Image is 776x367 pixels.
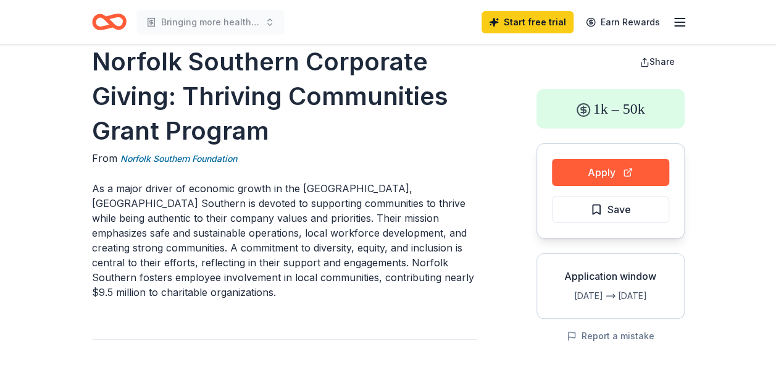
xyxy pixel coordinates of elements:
[92,151,477,166] div: From
[552,159,669,186] button: Apply
[120,151,237,166] a: Norfolk Southern Foundation
[547,289,603,303] div: [DATE]
[578,11,667,33] a: Earn Rewards
[630,49,685,74] button: Share
[547,269,674,284] div: Application window
[552,196,669,223] button: Save
[92,7,127,36] a: Home
[92,181,477,300] p: As a major driver of economic growth in the [GEOGRAPHIC_DATA], [GEOGRAPHIC_DATA] Southern is devo...
[482,11,574,33] a: Start free trial
[92,44,477,148] h1: Norfolk Southern Corporate Giving: Thriving Communities Grant Program
[607,201,631,217] span: Save
[161,15,260,30] span: Bringing more healthy food to the needy
[567,329,654,344] button: Report a mistake
[536,89,685,129] div: 1k – 50k
[618,289,674,303] div: [DATE]
[136,10,285,35] button: Bringing more healthy food to the needy
[649,56,675,67] span: Share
